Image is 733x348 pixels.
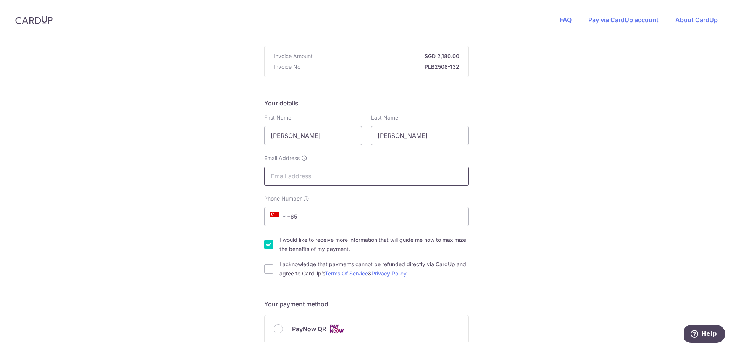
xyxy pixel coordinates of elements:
span: +65 [268,212,302,221]
label: I would like to receive more information that will guide me how to maximize the benefits of my pa... [279,235,469,254]
img: CardUp [15,15,53,24]
span: Email Address [264,154,300,162]
span: PayNow QR [292,324,326,333]
span: Invoice Amount [274,52,313,60]
label: First Name [264,114,291,121]
label: Last Name [371,114,398,121]
a: FAQ [560,16,572,24]
strong: SGD 2,180.00 [316,52,459,60]
label: I acknowledge that payments cannot be refunded directly via CardUp and agree to CardUp’s & [279,260,469,278]
h5: Your details [264,99,469,108]
div: PayNow QR Cards logo [274,324,459,334]
input: First name [264,126,362,145]
iframe: Opens a widget where you can find more information [684,325,725,344]
a: Pay via CardUp account [588,16,659,24]
a: Privacy Policy [371,270,407,277]
a: Terms Of Service [325,270,368,277]
a: About CardUp [675,16,718,24]
img: Cards logo [329,324,344,334]
span: Invoice No [274,63,300,71]
span: Phone Number [264,195,302,202]
h5: Your payment method [264,299,469,309]
input: Email address [264,167,469,186]
strong: PLB2508-132 [304,63,459,71]
span: +65 [270,212,289,221]
input: Last name [371,126,469,145]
